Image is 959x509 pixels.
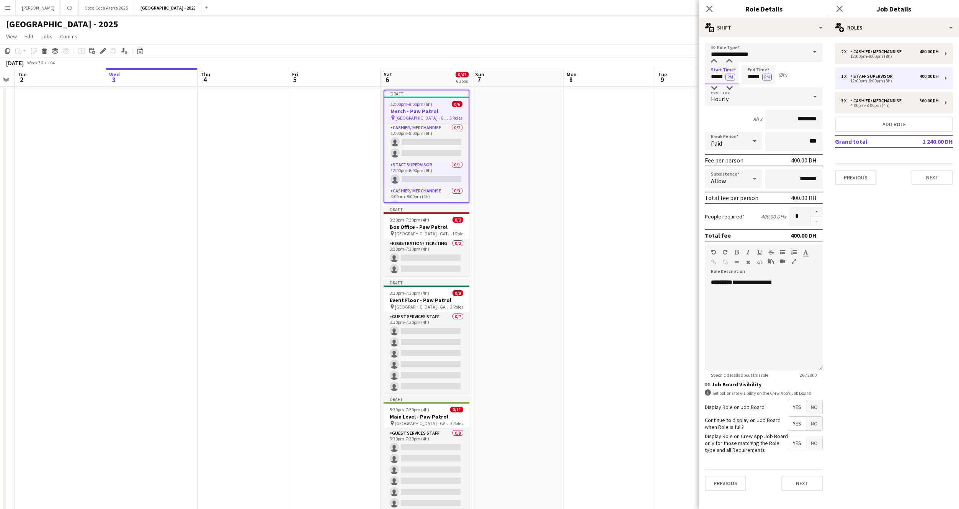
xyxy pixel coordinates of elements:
span: 2 [16,75,26,84]
div: Draft3:30pm-7:30pm (4h)0/8Event Floor - Paw Patrol [GEOGRAPHIC_DATA] - GATE 72 RolesGuest Service... [384,279,469,393]
button: PM [725,74,735,80]
label: Display Role on Job Board [705,404,765,410]
span: Hourly [711,95,729,103]
span: Sat [384,71,392,78]
h3: Merch - Paw Patrol [384,108,469,115]
span: 3:30pm-7:30pm (4h) [390,407,429,412]
span: 0/41 [456,72,469,77]
span: No [806,436,822,450]
span: Allow [711,177,726,185]
span: 2 Roles [450,304,463,310]
h3: Job Details [829,4,959,14]
button: Horizontal Line [734,259,739,265]
h3: Main Level - Paw Patrol [384,413,469,420]
span: No [806,417,822,430]
div: 1 x [841,74,850,79]
span: Wed [109,71,120,78]
app-card-role: Registration/ Ticketing0/23:30pm-7:30pm (4h) [384,239,469,276]
button: Next [912,170,953,185]
h3: Event Floor - Paw Patrol [384,297,469,304]
app-card-role: Staff Supervisor0/112:00pm-8:00pm (8h) [384,161,469,187]
span: Jobs [41,33,52,40]
span: Specific details about this role [705,372,774,378]
button: Unordered List [780,249,785,255]
div: Total fee [705,232,731,239]
div: Staff Supervisor [850,74,896,79]
button: Italic [745,249,751,255]
h1: [GEOGRAPHIC_DATA] - 2025 [6,18,118,30]
span: [GEOGRAPHIC_DATA] - GATE 7 [395,231,452,236]
h3: Box Office - Paw Patrol [384,223,469,230]
div: 400.00 DH [791,232,817,239]
button: C3 [61,0,78,15]
app-card-role: Cashier/ Merchandise0/34:00pm-8:00pm (4h) [384,187,469,235]
div: Roles [829,18,959,37]
button: PM [762,74,772,80]
a: Comms [57,31,80,41]
span: 0/8 [453,290,463,296]
a: Jobs [38,31,56,41]
div: 3 x [841,98,850,103]
span: Comms [60,33,77,40]
span: 9 [657,75,667,84]
span: Thu [201,71,210,78]
span: Edit [25,33,33,40]
div: Set options for visibility on the Crew App’s Job Board [705,389,823,397]
div: Draft [384,206,469,212]
span: 0/11 [450,407,463,412]
button: Paste as plain text [768,258,774,264]
div: 360.00 DH [920,98,939,103]
span: Paid [711,140,722,147]
app-job-card: Draft3:30pm-7:30pm (4h)0/2Box Office - Paw Patrol [GEOGRAPHIC_DATA] - GATE 71 RoleRegistration/ T... [384,206,469,276]
span: [GEOGRAPHIC_DATA] - GATE 7 [395,115,449,121]
div: 400.00 DH [791,194,817,202]
label: Display Role on Crew App Job Board only for those matching the Role type and all Requirements [705,433,788,454]
span: Tue [658,71,667,78]
span: Yes [788,436,806,450]
button: Next [781,476,823,491]
app-card-role: Cashier/ Merchandise0/212:00pm-8:00pm (8h) [384,123,469,161]
span: Sun [475,71,484,78]
div: 400.00 DH x [761,213,786,220]
button: Strikethrough [768,249,774,255]
div: Total fee per person [705,194,758,202]
div: Cashier/ Merchandise [850,98,905,103]
button: Undo [711,249,716,255]
button: Increase [810,207,823,217]
td: Grand total [835,135,905,148]
div: 2 x [841,49,850,54]
label: Continue to display on Job Board when Role is full? [705,417,788,430]
button: Add role [835,117,953,132]
span: 7 [474,75,484,84]
div: [DATE] [6,59,24,67]
button: Fullscreen [791,258,797,264]
button: Previous [835,170,876,185]
div: Draft [384,396,469,402]
span: [GEOGRAPHIC_DATA] - GATE 7 [395,420,450,426]
button: Bold [734,249,739,255]
span: 4 [199,75,210,84]
span: Week 36 [25,60,44,66]
h3: Job Board Visibility [705,381,823,388]
span: 3 Roles [450,420,463,426]
span: 3:30pm-7:30pm (4h) [390,217,429,223]
span: 0/6 [452,101,462,107]
div: (8h) [778,71,787,78]
span: Tue [18,71,26,78]
div: 4:00pm-8:00pm (4h) [841,103,939,107]
div: 12:00pm-8:00pm (8h) [841,54,939,58]
span: 8 [565,75,577,84]
span: 0/2 [453,217,463,223]
span: 6 [382,75,392,84]
button: Clear Formatting [745,259,751,265]
label: People required [705,213,745,220]
div: 480.00 DH [920,49,939,54]
app-job-card: Draft12:00pm-8:00pm (8h)0/6Merch - Paw Patrol [GEOGRAPHIC_DATA] - GATE 73 RolesCashier/ Merchandi... [384,90,469,203]
div: +04 [47,60,55,66]
span: 3 [108,75,120,84]
a: View [3,31,20,41]
span: Yes [788,400,806,414]
td: 1 240.00 DH [905,135,953,148]
div: 12:00pm-8:00pm (8h) [841,79,939,83]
